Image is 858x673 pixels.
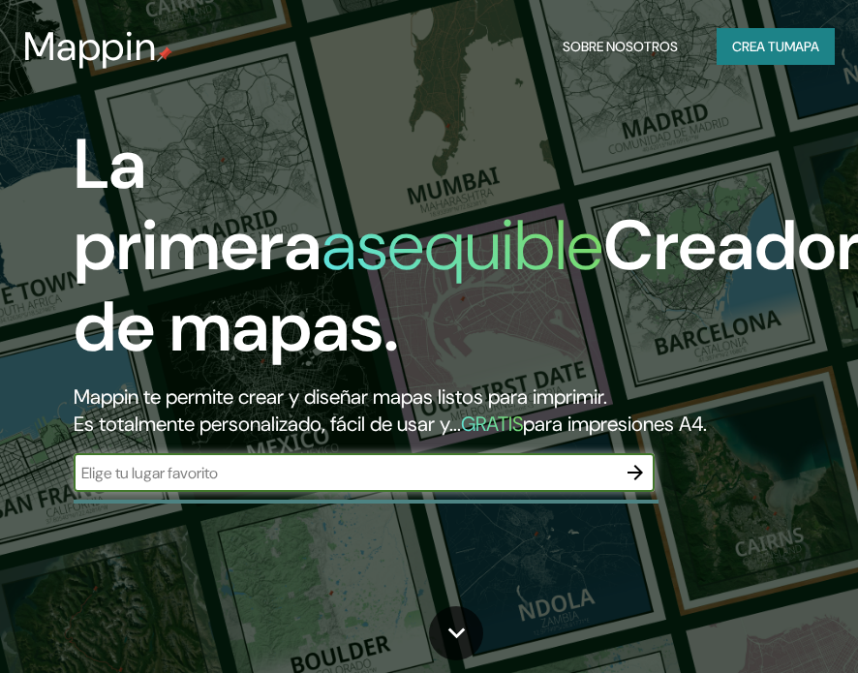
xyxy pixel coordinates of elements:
font: Es totalmente personalizado, fácil de usar y... [74,411,461,438]
font: Mappin te permite crear y diseñar mapas listos para imprimir. [74,383,607,411]
font: La primera [74,119,322,291]
button: Sobre nosotros [555,28,686,65]
font: Mappin [23,20,157,73]
font: GRATIS [461,411,523,438]
font: Crea tu [732,38,784,55]
button: Crea tumapa [717,28,835,65]
input: Elige tu lugar favorito [74,462,616,484]
font: Sobre nosotros [563,38,678,55]
font: para impresiones A4. [523,411,707,438]
font: mapa [784,38,819,55]
img: pin de mapeo [157,46,172,62]
font: asequible [322,200,603,291]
